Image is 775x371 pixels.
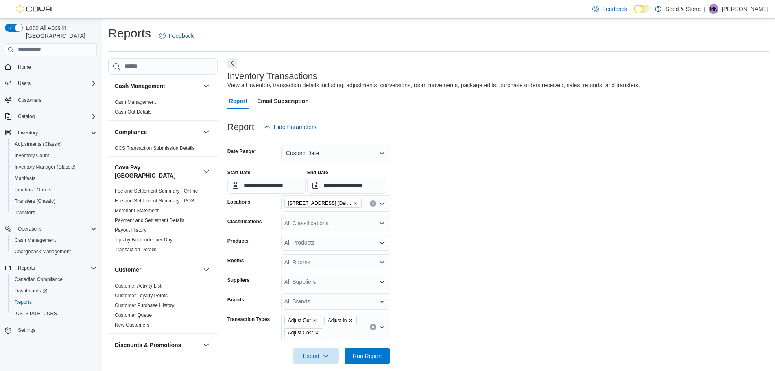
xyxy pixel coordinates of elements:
input: Dark Mode [634,5,651,13]
div: View all inventory transaction details including, adjustments, conversions, room movements, packa... [227,81,640,90]
span: Inventory Count [11,151,97,160]
a: Home [15,62,34,72]
button: Discounts & Promotions [201,340,211,350]
span: Washington CCRS [11,309,97,318]
span: Feedback [169,32,194,40]
button: Operations [2,223,100,235]
span: Users [15,79,97,88]
span: Reports [18,265,35,271]
button: Operations [15,224,45,234]
button: Catalog [2,111,100,122]
button: Remove Adjust Out from selection in this group [312,318,317,323]
span: Reports [15,299,32,305]
label: Locations [227,199,251,205]
span: MK [710,4,717,14]
span: Customer Activity List [115,283,162,289]
button: Open list of options [379,239,385,246]
button: Catalog [15,112,38,121]
span: Reports [11,297,97,307]
span: Tips by Budtender per Day [115,237,172,243]
span: OCS Transaction Submission Details [115,145,195,151]
div: Compliance [108,143,218,156]
button: Purchase Orders [8,184,100,195]
button: Inventory [2,127,100,138]
span: Load All Apps in [GEOGRAPHIC_DATA] [23,24,97,40]
span: Adjust Out [284,316,321,325]
a: Fee and Settlement Summary - POS [115,198,194,204]
button: Clear input [370,324,376,330]
button: Customer [115,266,200,274]
span: Export [298,348,334,364]
a: [US_STATE] CCRS [11,309,60,318]
div: Cash Management [108,97,218,120]
span: Home [15,62,97,72]
span: Payment and Settlement Details [115,217,184,224]
button: Inventory [15,128,41,138]
a: Adjustments (Classic) [11,139,65,149]
button: Home [2,61,100,73]
a: Reports [11,297,35,307]
label: Classifications [227,218,262,225]
span: Manifests [15,175,35,182]
a: Inventory Manager (Classic) [11,162,79,172]
button: Settings [2,324,100,336]
a: Customer Loyalty Points [115,293,168,299]
button: Customer [201,265,211,274]
span: Run Report [353,352,382,360]
a: Manifests [11,173,39,183]
h3: Inventory Transactions [227,71,317,81]
h3: Cash Management [115,82,165,90]
button: Customers [2,94,100,106]
span: Purchase Orders [11,185,97,195]
button: Export [293,348,339,364]
a: Payout History [115,227,146,233]
button: Transfers [8,207,100,218]
button: Open list of options [379,279,385,285]
div: Cova Pay [GEOGRAPHIC_DATA] [108,186,218,258]
a: Customer Purchase History [115,303,175,308]
button: Discounts & Promotions [115,341,200,349]
a: New Customers [115,322,149,328]
span: Canadian Compliance [11,274,97,284]
button: Reports [15,263,38,273]
span: Transfers [15,209,35,216]
button: Compliance [115,128,200,136]
span: Dashboards [15,288,47,294]
a: Tips by Budtender per Day [115,237,172,243]
input: Press the down key to open a popover containing a calendar. [307,178,385,194]
a: Customer Queue [115,312,152,318]
label: Suppliers [227,277,250,283]
button: Manifests [8,173,100,184]
span: Chargeback Management [15,248,71,255]
span: Transfers [11,208,97,217]
button: Transfers (Classic) [8,195,100,207]
button: Clear input [370,200,376,207]
h3: Discounts & Promotions [115,341,181,349]
button: Cova Pay [GEOGRAPHIC_DATA] [201,167,211,176]
button: Inventory Manager (Classic) [8,161,100,173]
a: Purchase Orders [11,185,55,195]
button: Cash Management [115,82,200,90]
button: Cash Management [8,235,100,246]
button: Open list of options [379,220,385,226]
span: Cash Management [115,99,156,105]
label: Start Date [227,169,251,176]
nav: Complex example [5,58,97,358]
a: Canadian Compliance [11,274,66,284]
span: Adjust In [324,316,357,325]
button: Reports [2,262,100,274]
span: Inventory [18,130,38,136]
p: [PERSON_NAME] [722,4,768,14]
span: Canadian Compliance [15,276,63,283]
button: Cova Pay [GEOGRAPHIC_DATA] [115,163,200,180]
a: Feedback [156,28,197,44]
label: Brands [227,296,244,303]
span: Cash Out Details [115,109,152,115]
a: Merchant Statement [115,208,159,213]
h3: Report [227,122,254,132]
span: New Customers [115,322,149,328]
button: Open list of options [379,259,385,266]
span: Customer Loyalty Points [115,292,168,299]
